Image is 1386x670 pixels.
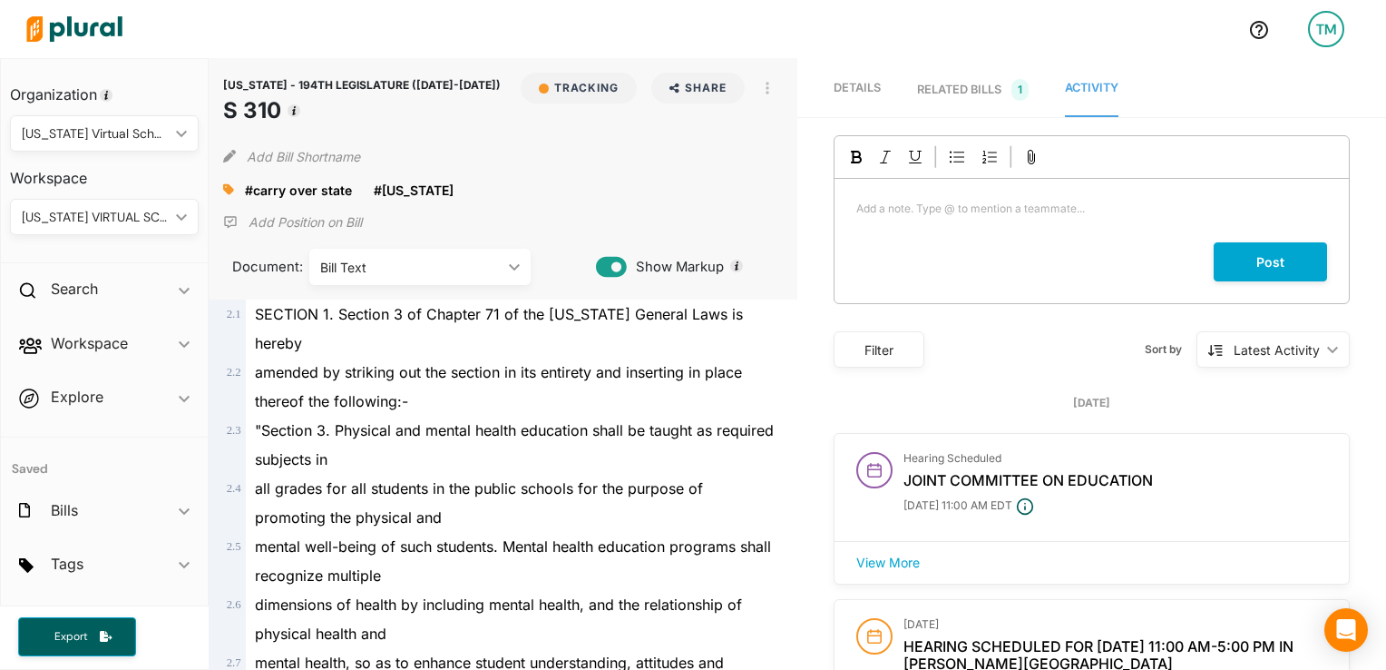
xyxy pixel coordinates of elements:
div: Bill Text [320,258,502,277]
span: 2 . 5 [227,540,241,553]
span: amended by striking out the section in its entirety and inserting in place thereof the following:- [255,363,742,410]
button: Export [18,617,136,656]
h2: Explore [51,387,103,407]
span: Document: [223,257,287,277]
span: 2 . 3 [227,424,241,437]
p: Add Position on Bill [249,213,362,232]
h4: Saved [1,438,208,482]
h3: Hearing Scheduled [903,452,1327,465]
span: Show Markup [627,257,724,277]
h3: Workspace [10,152,199,192]
span: mental well-being of such students. Mental health education programs shall recognize multiple [255,537,771,585]
span: dimensions of health by including mental health, and the relationship of physical health and [255,596,742,643]
span: Joint Committee on Education [903,471,1153,489]
div: Open Intercom Messenger [1324,608,1368,652]
span: 2 . 1 [227,308,241,320]
h3: Organization [10,68,199,108]
span: Details [834,81,881,94]
h2: Bills [51,500,78,520]
a: Activity [1065,63,1118,117]
div: [US_STATE] VIRTUAL SCHOOL [22,208,169,227]
h3: [DATE] [903,618,1327,631]
div: Tooltip anchor [728,258,745,274]
span: Activity [1065,81,1118,94]
a: #carry over state [245,181,352,200]
span: 2 . 6 [227,598,241,611]
span: 2 . 4 [227,482,241,495]
button: Share [644,73,752,103]
div: [DATE] [834,395,1350,411]
span: #[US_STATE] [374,182,454,198]
div: TM [1308,11,1344,47]
span: 1 [1011,79,1029,101]
button: Add Bill Shortname [247,142,360,171]
h1: S 310 [223,94,501,127]
h2: Search [51,279,98,299]
span: Export [42,629,100,645]
div: Tooltip anchor [98,87,114,103]
h2: Workspace [51,333,128,353]
button: Post [1214,242,1327,281]
div: [US_STATE] Virtual School (FLVS) [22,124,169,143]
div: RELATED BILLS [917,79,1029,101]
div: Filter [845,340,913,360]
h2: Tags [51,554,83,574]
div: Add Position Statement [223,209,362,236]
span: 2 . 2 [227,366,241,379]
span: [DATE] 11:00 AM EDT [903,498,1012,512]
a: #[US_STATE] [374,181,454,200]
a: TM [1293,4,1359,54]
span: 2 . 7 [227,656,241,669]
span: Sort by [1145,341,1196,358]
span: SECTION 1. Section 3 of Chapter 71 of the [US_STATE] General Laws is hereby [255,305,743,352]
div: Add tags [223,176,234,203]
button: Share [651,73,745,103]
a: RELATED BILLS 1 [917,63,1029,117]
span: all grades for all students in the public schools for the purpose of promoting the physical and [255,479,703,527]
div: Tooltip anchor [286,103,302,119]
div: Latest Activity [1234,340,1320,360]
span: "Section 3. Physical and mental health education shall be taught as required subjects in [255,421,774,468]
button: Tracking [521,73,637,103]
button: View More [838,549,938,576]
a: Details [834,63,881,117]
span: [US_STATE] - 194TH LEGISLATURE ([DATE]-[DATE]) [223,78,501,92]
span: #carry over state [245,182,352,198]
